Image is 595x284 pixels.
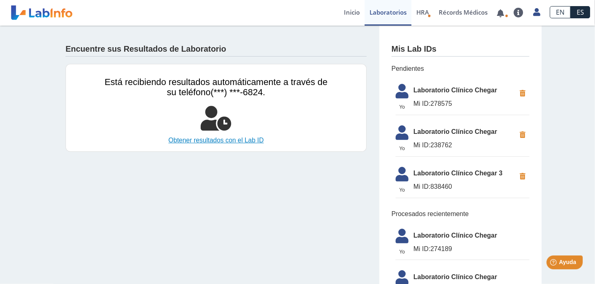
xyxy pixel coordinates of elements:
[66,44,226,54] h4: Encuentre sus Resultados de Laboratorio
[413,100,431,107] span: Mi ID:
[413,182,516,192] span: 838460
[391,103,413,111] span: Yo
[413,245,431,252] span: Mi ID:
[105,77,328,97] span: Está recibiendo resultados automáticamente a través de su teléfono
[413,168,516,178] span: Laboratorio Clínico Chegar 3
[413,140,516,150] span: 238762
[413,183,431,190] span: Mi ID:
[391,145,413,152] span: Yo
[392,64,529,74] span: Pendientes
[413,244,529,254] span: 274189
[416,8,429,16] span: HRA
[105,135,328,145] a: Obtener resultados con el Lab ID
[550,6,571,18] a: EN
[413,127,516,137] span: Laboratorio Clínico Chegar
[523,252,586,275] iframe: Help widget launcher
[413,99,516,109] span: 278575
[391,186,413,194] span: Yo
[413,231,529,240] span: Laboratorio Clínico Chegar
[391,248,413,256] span: Yo
[571,6,590,18] a: ES
[392,44,437,54] h4: Mis Lab IDs
[413,85,516,95] span: Laboratorio Clínico Chegar
[392,209,529,219] span: Procesados recientemente
[413,272,529,282] span: Laboratorio Clínico Chegar
[413,142,431,149] span: Mi ID:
